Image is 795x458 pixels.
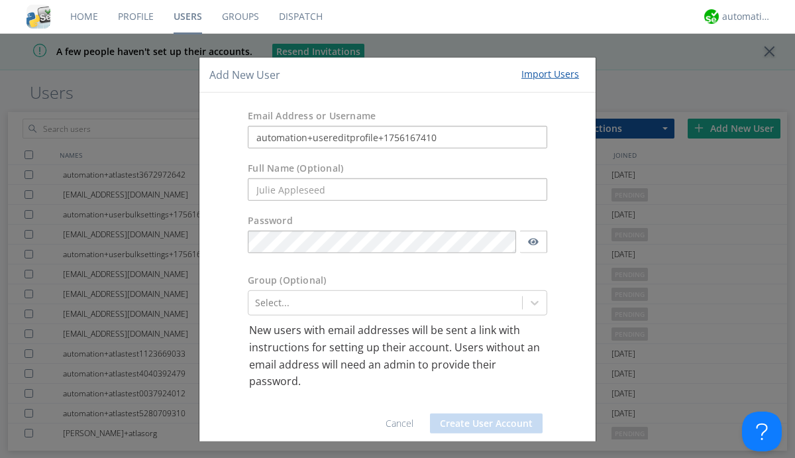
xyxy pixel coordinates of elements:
[248,274,326,287] label: Group (Optional)
[704,9,719,24] img: d2d01cd9b4174d08988066c6d424eccd
[521,67,579,80] div: Import Users
[248,162,343,175] label: Full Name (Optional)
[430,414,543,433] button: Create User Account
[248,178,547,201] input: Julie Appleseed
[248,109,376,123] label: Email Address or Username
[248,214,293,227] label: Password
[386,417,413,429] a: Cancel
[209,67,280,82] h4: Add New User
[249,322,546,390] p: New users with email addresses will be sent a link with instructions for setting up their account...
[722,10,772,23] div: automation+atlas
[26,5,50,29] img: cddb5a64eb264b2086981ab96f4c1ba7
[248,126,547,148] input: e.g. email@address.com, Housekeeping1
